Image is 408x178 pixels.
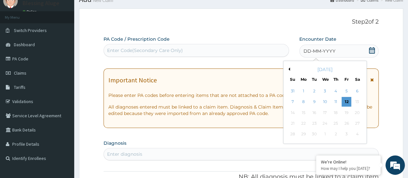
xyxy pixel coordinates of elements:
[23,0,59,6] p: Blessing Aluge
[286,66,364,73] div: [DATE]
[352,97,362,107] div: Not available Saturday, September 13th, 2025
[108,92,374,99] p: Please enter PA codes before entering items that are not attached to a PA code
[299,86,308,96] div: Choose Monday, September 1st, 2025
[108,104,374,117] p: All diagnoses entered must be linked to a claim item. Diagnosis & Claim Items that are visible bu...
[106,3,121,19] div: Minimize live chat window
[321,159,376,165] div: We're Online!
[321,166,376,171] p: How may I help you today?
[288,130,297,139] div: Not available Sunday, September 28th, 2025
[342,119,351,128] div: Not available Friday, September 26th, 2025
[104,36,170,42] label: PA Code / Prescription Code
[3,113,123,136] textarea: Type your message and hit 'Enter'
[331,108,341,118] div: Not available Thursday, September 18th, 2025
[288,108,297,118] div: Not available Sunday, September 14th, 2025
[14,42,35,47] span: Dashboard
[331,119,341,128] div: Not available Thursday, September 25th, 2025
[104,18,379,26] p: Step 2 of 2
[288,119,297,128] div: Not available Sunday, September 21st, 2025
[320,97,330,107] div: Choose Wednesday, September 10th, 2025
[352,130,362,139] div: Not available Saturday, October 4th, 2025
[288,97,297,107] div: Choose Sunday, September 7th, 2025
[14,27,47,33] span: Switch Providers
[320,108,330,118] div: Not available Wednesday, September 17th, 2025
[342,108,351,118] div: Not available Friday, September 19th, 2025
[108,77,157,84] h1: Important Notice
[290,77,295,82] div: Su
[320,86,330,96] div: Choose Wednesday, September 3rd, 2025
[342,97,351,107] div: Choose Friday, September 12th, 2025
[14,70,26,76] span: Claims
[34,36,108,45] div: Chat with us now
[322,77,328,82] div: We
[352,86,362,96] div: Choose Saturday, September 6th, 2025
[309,119,319,128] div: Not available Tuesday, September 23rd, 2025
[309,97,319,107] div: Choose Tuesday, September 9th, 2025
[320,119,330,128] div: Not available Wednesday, September 24th, 2025
[107,47,183,54] div: Enter Code(Secondary Care Only)
[311,77,317,82] div: Tu
[354,77,360,82] div: Sa
[37,50,89,115] span: We're online!
[299,36,336,42] label: Encounter Date
[331,97,341,107] div: Choose Thursday, September 11th, 2025
[344,77,349,82] div: Fr
[352,108,362,118] div: Not available Saturday, September 20th, 2025
[309,86,319,96] div: Choose Tuesday, September 2nd, 2025
[309,130,319,139] div: Not available Tuesday, September 30th, 2025
[331,86,341,96] div: Choose Thursday, September 4th, 2025
[342,86,351,96] div: Choose Friday, September 5th, 2025
[104,140,126,146] label: Diagnosis
[304,48,335,54] span: DD-MM-YYYY
[287,86,363,140] div: month 2025-09
[14,84,25,90] span: Tariffs
[333,77,338,82] div: Th
[23,9,38,14] a: Online
[12,32,26,48] img: d_794563401_company_1708531726252_794563401
[331,130,341,139] div: Not available Thursday, October 2nd, 2025
[299,108,308,118] div: Not available Monday, September 15th, 2025
[309,108,319,118] div: Not available Tuesday, September 16th, 2025
[287,68,290,71] button: Previous Month
[299,119,308,128] div: Not available Monday, September 22nd, 2025
[301,77,306,82] div: Mo
[299,130,308,139] div: Not available Monday, September 29th, 2025
[320,130,330,139] div: Not available Wednesday, October 1st, 2025
[299,97,308,107] div: Choose Monday, September 8th, 2025
[352,119,362,128] div: Not available Saturday, September 27th, 2025
[342,130,351,139] div: Not available Friday, October 3rd, 2025
[288,86,297,96] div: Choose Sunday, August 31st, 2025
[107,151,142,157] div: Enter diagnosis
